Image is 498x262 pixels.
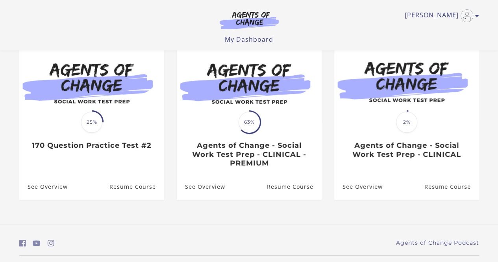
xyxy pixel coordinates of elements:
[334,174,383,199] a: Agents of Change - Social Work Test Prep - CLINICAL: See Overview
[33,238,41,249] a: https://www.youtube.com/c/AgentsofChangeTestPrepbyMeaganMitchell (Open in a new window)
[211,11,287,29] img: Agents of Change Logo
[81,111,102,133] span: 25%
[177,174,225,199] a: Agents of Change - Social Work Test Prep - CLINICAL - PREMIUM: See Overview
[109,174,164,199] a: 170 Question Practice Test #2: Resume Course
[424,174,479,199] a: Agents of Change - Social Work Test Prep - CLINICAL: Resume Course
[225,35,273,44] a: My Dashboard
[396,111,417,133] span: 2%
[19,240,26,247] i: https://www.facebook.com/groups/aswbtestprep (Open in a new window)
[185,141,313,168] h3: Agents of Change - Social Work Test Prep - CLINICAL - PREMIUM
[19,174,68,199] a: 170 Question Practice Test #2: See Overview
[33,240,41,247] i: https://www.youtube.com/c/AgentsofChangeTestPrepbyMeaganMitchell (Open in a new window)
[267,174,321,199] a: Agents of Change - Social Work Test Prep - CLINICAL - PREMIUM: Resume Course
[28,141,156,150] h3: 170 Question Practice Test #2
[405,9,475,22] a: Toggle menu
[19,238,26,249] a: https://www.facebook.com/groups/aswbtestprep (Open in a new window)
[239,111,260,133] span: 63%
[396,239,479,247] a: Agents of Change Podcast
[48,240,54,247] i: https://www.instagram.com/agentsofchangeprep/ (Open in a new window)
[48,238,54,249] a: https://www.instagram.com/agentsofchangeprep/ (Open in a new window)
[342,141,470,159] h3: Agents of Change - Social Work Test Prep - CLINICAL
